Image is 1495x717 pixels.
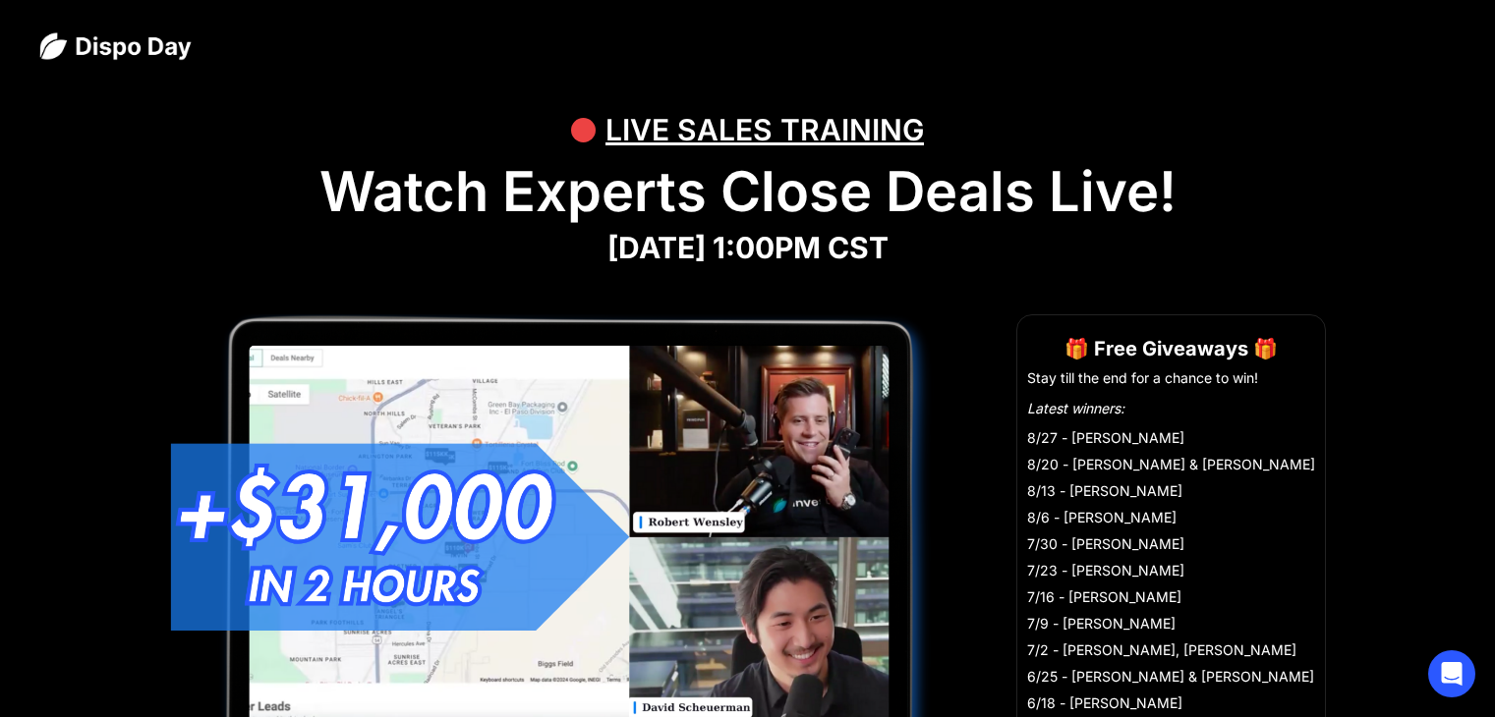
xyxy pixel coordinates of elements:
[1428,650,1475,697] div: Open Intercom Messenger
[607,230,889,265] strong: [DATE] 1:00PM CST
[1027,400,1124,416] em: Latest winners:
[1064,337,1278,360] strong: 🎁 Free Giveaways 🎁
[605,100,924,159] div: LIVE SALES TRAINING
[1027,368,1315,388] li: Stay till the end for a chance to win!
[39,159,1456,225] h1: Watch Experts Close Deals Live!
